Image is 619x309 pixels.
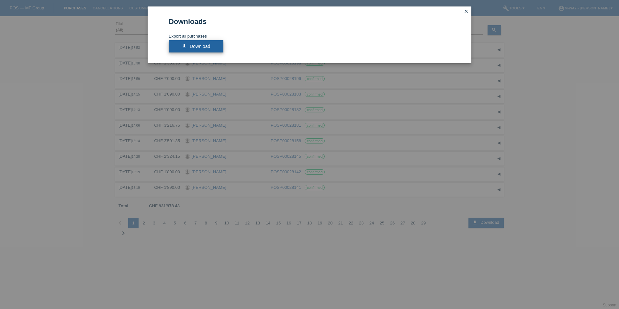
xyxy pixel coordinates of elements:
h1: Downloads [169,17,450,26]
span: Download [190,44,210,49]
a: close [462,8,470,16]
i: download [182,44,187,49]
i: close [464,9,469,14]
a: download Download [169,40,223,52]
p: Export all purchases [169,34,303,39]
